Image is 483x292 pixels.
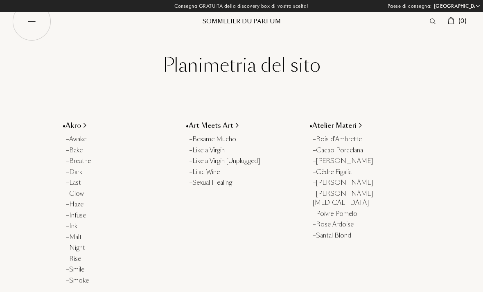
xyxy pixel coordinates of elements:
div: – Night [66,243,174,253]
div: – Besame Mucho [189,135,297,144]
a: –Malt [66,233,174,242]
h1: Planimetria del sito [12,53,471,98]
a: –Like a Virgin [189,146,297,155]
div: – Santal Blond [313,231,420,240]
a: –Smoke [66,276,174,285]
span: Paese di consegna: [388,2,432,10]
a: –Rose Ardoise [313,220,420,229]
div: – Ink [66,222,174,231]
div: – Smoke [66,276,174,285]
div: – [PERSON_NAME][MEDICAL_DATA] [313,189,420,208]
a: –Poivre Pomelo [313,209,420,219]
a: –Ink [66,222,174,231]
a: –Haze [66,200,174,209]
div: – Lilac Wine [189,168,297,177]
a: •Akro [63,121,174,131]
a: –Night [66,243,174,253]
img: cart.svg [448,17,454,24]
img: arrow.png [233,122,241,129]
div: – Sexual Healing [189,178,297,188]
a: –Bake [66,146,174,155]
img: arrow.png [357,122,364,129]
div: – Like a Virgin [Unplugged] [189,156,297,166]
a: –Bois d'Ambrette [313,135,420,144]
span: ( 0 ) [458,16,467,25]
a: –Cèdre Figalia [313,168,420,177]
a: –[PERSON_NAME][MEDICAL_DATA] [313,189,420,208]
div: Sommelier du Parfum [192,17,291,26]
div: – Rise [66,254,174,264]
a: –Besame Mucho [189,135,297,144]
a: •Art Meets Art [186,121,297,131]
a: –Cacao Porcelana [313,146,420,155]
div: – Breathe [66,156,174,166]
div: – [PERSON_NAME] [313,178,420,188]
div: – Malt [66,233,174,242]
a: –Santal Blond [313,231,420,240]
div: – East [66,178,174,188]
div: – Dark [66,168,174,177]
div: – Like a Virgin [189,146,297,155]
img: burger_black.png [12,2,51,41]
a: –Dark [66,168,174,177]
div: – Smile [66,265,174,274]
a: –Smile [66,265,174,274]
div: – Poivre Pomelo [313,209,420,219]
a: –Infuse [66,211,174,220]
a: –East [66,178,174,188]
a: –Breathe [66,156,174,166]
a: –Lilac Wine [189,168,297,177]
div: – Infuse [66,211,174,220]
div: • Art Meets Art [186,121,297,131]
a: –[PERSON_NAME] [313,156,420,166]
img: arrow.png [81,122,88,129]
div: – Bake [66,146,174,155]
a: –Awake [66,135,174,144]
div: – Haze [66,200,174,209]
div: – [PERSON_NAME] [313,156,420,166]
a: –Rise [66,254,174,264]
a: –Like a Virgin [Unplugged] [189,156,297,166]
div: – Awake [66,135,174,144]
div: • Atelier Materi [309,121,420,131]
a: –Sexual Healing [189,178,297,188]
div: – Cèdre Figalia [313,168,420,177]
a: •Atelier Materi [309,121,420,131]
div: • Akro [63,121,174,131]
img: search_icn.svg [430,18,436,24]
div: – Bois d'Ambrette [313,135,420,144]
a: –[PERSON_NAME] [313,178,420,188]
div: – Glow [66,189,174,199]
div: – Cacao Porcelana [313,146,420,155]
div: – Rose Ardoise [313,220,420,229]
a: –Glow [66,189,174,199]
